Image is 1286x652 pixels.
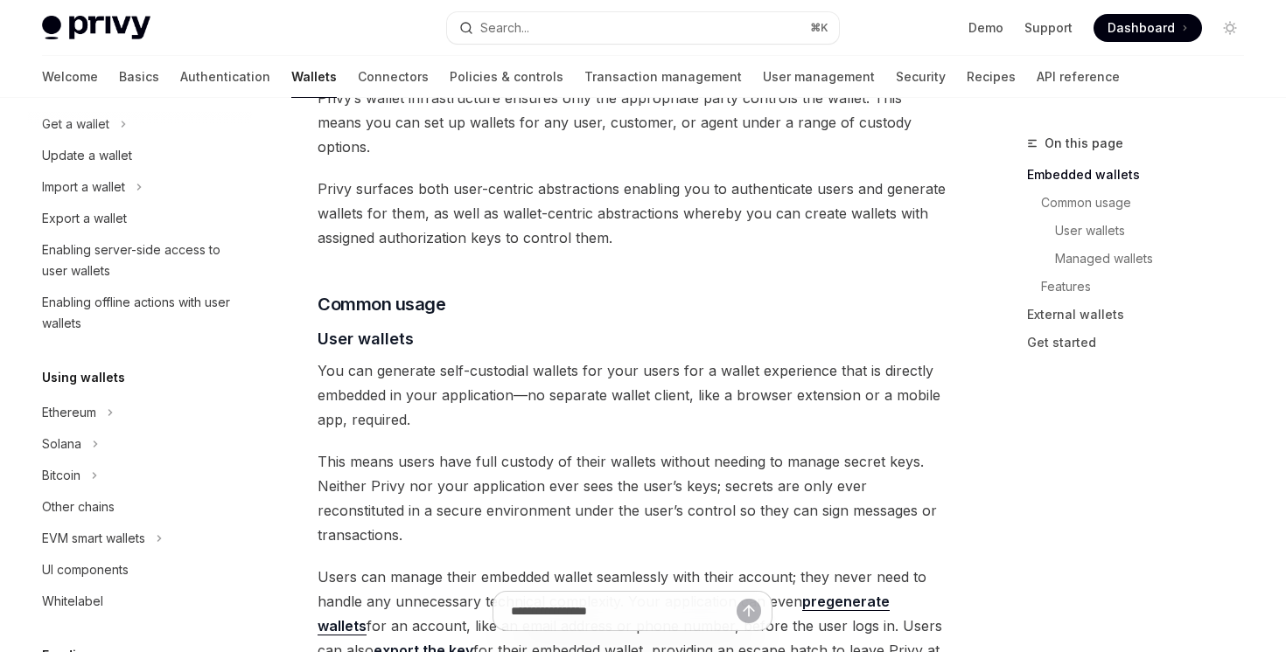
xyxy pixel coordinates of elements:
a: Embedded wallets [1027,161,1258,189]
a: API reference [1037,56,1120,98]
span: Dashboard [1108,19,1175,37]
button: Bitcoin [28,460,252,491]
img: light logo [42,16,150,40]
a: Wallets [291,56,337,98]
button: Ethereum [28,397,252,428]
a: Basics [119,56,159,98]
div: Ethereum [42,402,96,423]
a: Welcome [42,56,98,98]
div: Whitelabel [42,591,103,612]
button: Search...⌘K [447,12,838,44]
button: EVM smart wallets [28,523,252,554]
a: Transaction management [584,56,742,98]
div: Other chains [42,496,115,517]
a: Common usage [1027,189,1258,217]
a: Recipes [967,56,1016,98]
span: You can generate self-custodial wallets for your users for a wallet experience that is directly e... [318,358,947,432]
div: Import a wallet [42,177,125,198]
div: Enabling offline actions with user wallets [42,292,241,334]
a: Dashboard [1094,14,1202,42]
a: Export a wallet [28,203,252,234]
a: External wallets [1027,301,1258,329]
button: Import a wallet [28,171,252,203]
a: Update a wallet [28,140,252,171]
a: Authentication [180,56,270,98]
div: Enabling server-side access to user wallets [42,239,241,281]
a: Managed wallets [1027,245,1258,273]
a: Connectors [358,56,429,98]
span: On this page [1045,133,1123,154]
h5: Using wallets [42,367,125,388]
a: Enabling server-side access to user wallets [28,234,252,287]
a: Features [1027,273,1258,301]
span: This means users have full custody of their wallets without needing to manage secret keys. Neithe... [318,449,947,547]
div: Update a wallet [42,145,132,166]
div: Solana [42,434,81,454]
span: Common usage [318,292,445,316]
input: Ask a question... [511,592,737,630]
div: UI components [42,559,129,580]
button: Solana [28,428,252,460]
a: User wallets [1027,217,1258,245]
a: Demo [968,19,1003,37]
div: EVM smart wallets [42,528,145,549]
span: User wallets [318,327,414,350]
a: Other chains [28,491,252,523]
a: User management [763,56,875,98]
a: Get started [1027,329,1258,357]
span: Privy’s wallet infrastructure ensures only the appropriate party controls the wallet. This means ... [318,86,947,159]
div: Export a wallet [42,208,127,229]
a: UI components [28,554,252,586]
span: ⌘ K [810,21,828,35]
button: Send message [737,599,761,623]
a: Policies & controls [450,56,563,98]
a: Support [1024,19,1073,37]
div: Bitcoin [42,465,80,486]
a: Enabling offline actions with user wallets [28,287,252,339]
span: Privy surfaces both user-centric abstractions enabling you to authenticate users and generate wal... [318,177,947,250]
a: Security [896,56,946,98]
button: Toggle dark mode [1216,14,1244,42]
div: Search... [480,17,529,38]
a: Whitelabel [28,586,252,617]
